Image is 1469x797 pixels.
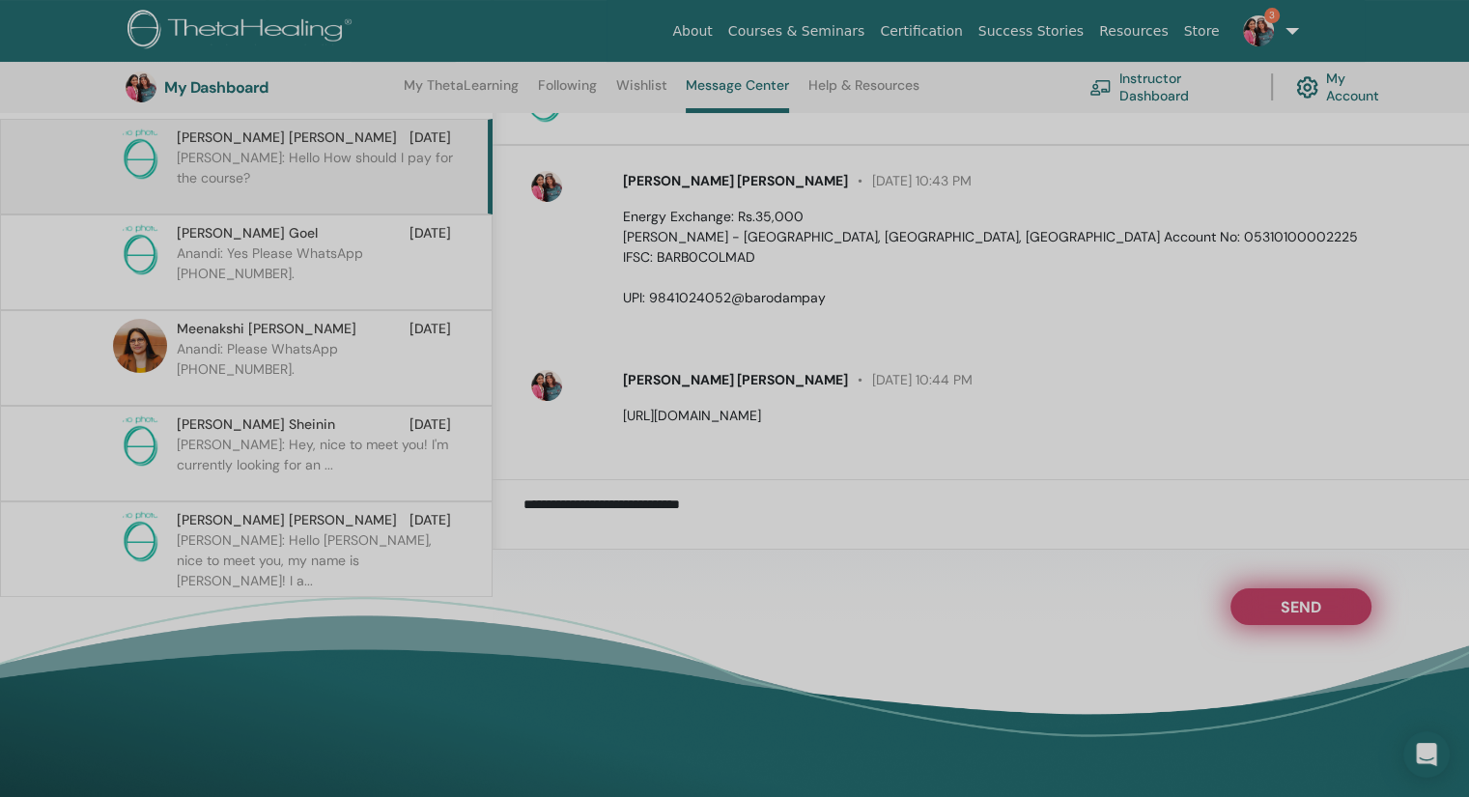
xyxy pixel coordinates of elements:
[1296,71,1318,103] img: cog.svg
[410,414,451,435] span: [DATE]
[1243,15,1274,46] img: default.jpg
[113,319,167,373] img: default.jpg
[177,510,397,530] span: [PERSON_NAME] [PERSON_NAME]
[410,510,451,530] span: [DATE]
[531,370,562,401] img: default.jpg
[971,14,1091,49] a: Success Stories
[177,530,457,588] p: [PERSON_NAME]: Hello [PERSON_NAME], nice to meet you, my name is [PERSON_NAME]! I a...
[538,77,597,108] a: Following
[177,319,356,339] span: Meenakshi [PERSON_NAME]
[404,77,519,108] a: My ThetaLearning
[126,71,156,102] img: default.jpg
[623,406,1447,426] p: [URL][DOMAIN_NAME]
[848,172,972,189] span: [DATE] 10:43 PM
[1089,66,1248,108] a: Instructor Dashboard
[1176,14,1228,49] a: Store
[177,148,457,206] p: [PERSON_NAME]: Hello How should I pay for the course?
[113,223,167,277] img: no-photo.png
[1296,66,1398,108] a: My Account
[623,172,848,189] span: [PERSON_NAME] [PERSON_NAME]
[1264,8,1280,23] span: 3
[531,171,562,202] img: default.jpg
[113,128,167,182] img: no-photo.png
[1091,14,1176,49] a: Resources
[177,243,457,301] p: Anandi: Yes Please WhatsApp [PHONE_NUMBER].
[177,414,335,435] span: [PERSON_NAME] Sheinin
[623,207,1447,308] p: Energy Exchange: Rs.35,000 [PERSON_NAME] - [GEOGRAPHIC_DATA], [GEOGRAPHIC_DATA], [GEOGRAPHIC_DATA...
[410,319,451,339] span: [DATE]
[686,77,789,113] a: Message Center
[177,128,397,148] span: [PERSON_NAME] [PERSON_NAME]
[664,14,720,49] a: About
[1281,597,1321,611] span: Send
[1230,588,1371,625] button: Send
[1403,731,1450,778] div: Open Intercom Messenger
[623,371,848,388] span: [PERSON_NAME] [PERSON_NAME]
[164,78,357,97] h3: My Dashboard
[127,10,358,53] img: logo.png
[616,77,667,108] a: Wishlist
[177,223,318,243] span: [PERSON_NAME] Goel
[808,77,919,108] a: Help & Resources
[113,510,167,564] img: no-photo.png
[177,435,457,493] p: [PERSON_NAME]: Hey, nice to meet you! I'm currently looking for an ...
[1089,79,1112,96] img: chalkboard-teacher.svg
[848,371,973,388] span: [DATE] 10:44 PM
[410,223,451,243] span: [DATE]
[720,14,873,49] a: Courses & Seminars
[113,414,167,469] img: no-photo.png
[177,339,457,397] p: Anandi: Please WhatsApp [PHONE_NUMBER].
[410,128,451,148] span: [DATE]
[872,14,970,49] a: Certification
